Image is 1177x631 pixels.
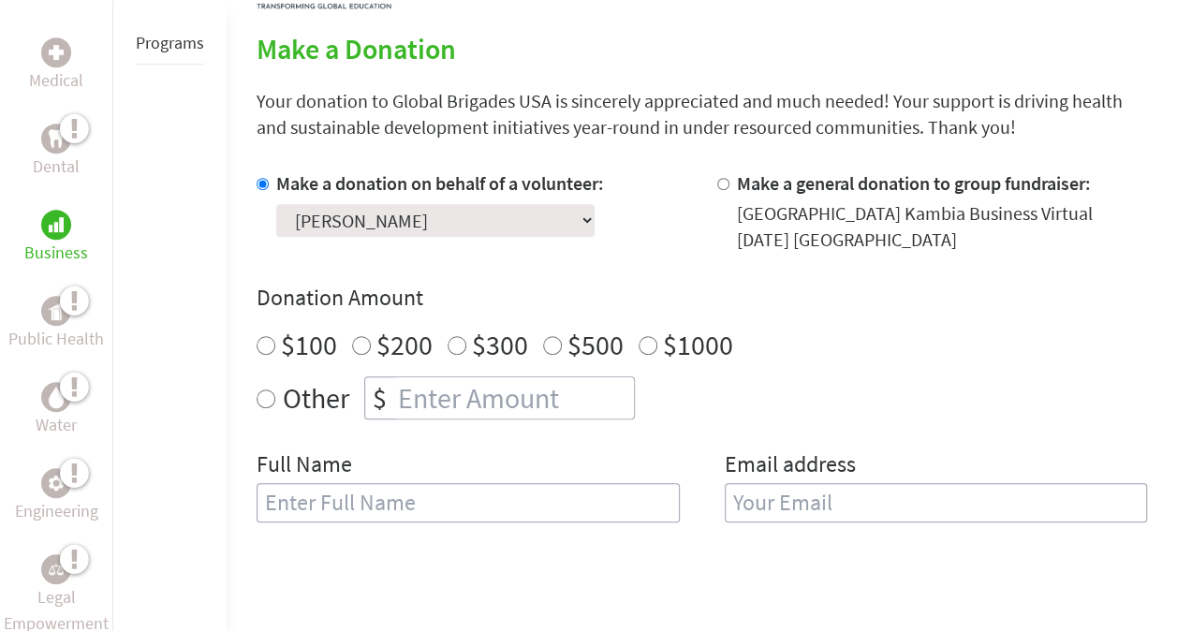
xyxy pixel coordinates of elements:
div: Medical [41,37,71,67]
li: Programs [136,22,204,65]
label: $100 [281,327,337,362]
p: Medical [29,67,83,94]
img: Business [49,217,64,232]
img: Medical [49,45,64,60]
a: EngineeringEngineering [15,468,98,524]
p: Your donation to Global Brigades USA is sincerely appreciated and much needed! Your support is dr... [257,88,1147,140]
p: Water [36,412,77,438]
label: Email address [725,449,856,483]
img: Dental [49,129,64,147]
img: Legal Empowerment [49,564,64,575]
img: Engineering [49,476,64,491]
label: Make a general donation to group fundraiser: [737,171,1091,195]
a: Programs [136,32,204,53]
img: Water [49,386,64,407]
p: Public Health [8,326,104,352]
input: Your Email [725,483,1148,522]
a: BusinessBusiness [24,210,88,266]
div: Dental [41,124,71,154]
label: $1000 [663,327,733,362]
label: Other [283,376,349,419]
input: Enter Full Name [257,483,680,522]
div: [GEOGRAPHIC_DATA] Kambia Business Virtual [DATE] [GEOGRAPHIC_DATA] [737,200,1148,253]
p: Business [24,240,88,266]
div: Public Health [41,296,71,326]
div: $ [365,377,394,418]
p: Engineering [15,498,98,524]
img: Public Health [49,301,64,320]
label: $300 [472,327,528,362]
div: Water [41,382,71,412]
div: Business [41,210,71,240]
div: Engineering [41,468,71,498]
a: DentalDental [33,124,80,180]
a: MedicalMedical [29,37,83,94]
h4: Donation Amount [257,283,1147,313]
h2: Make a Donation [257,32,1147,66]
input: Enter Amount [394,377,634,418]
p: Dental [33,154,80,180]
label: Make a donation on behalf of a volunteer: [276,171,604,195]
a: WaterWater [36,382,77,438]
a: Public HealthPublic Health [8,296,104,352]
label: $200 [376,327,433,362]
label: Full Name [257,449,352,483]
div: Legal Empowerment [41,554,71,584]
label: $500 [567,327,624,362]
